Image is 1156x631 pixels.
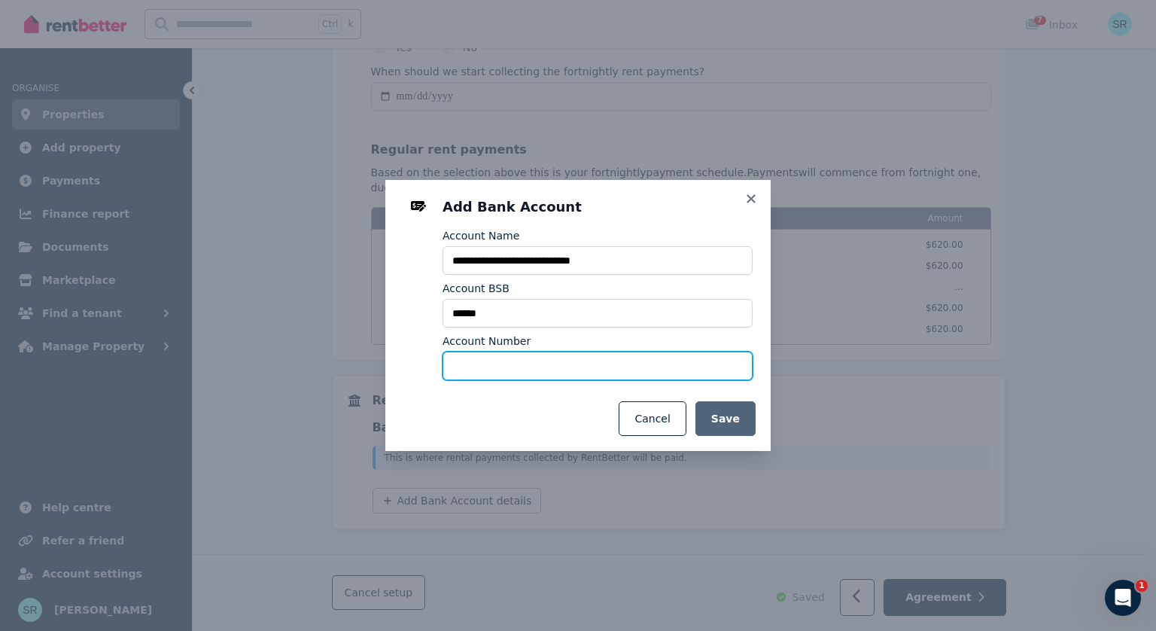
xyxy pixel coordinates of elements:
button: Cancel [619,401,686,436]
h3: Add Bank Account [443,198,753,216]
button: Save [695,401,756,436]
label: Account BSB [443,281,510,296]
label: Account Number [443,334,531,349]
span: 1 [1136,580,1148,592]
iframe: Intercom live chat [1105,580,1141,616]
label: Account Name [443,228,519,243]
